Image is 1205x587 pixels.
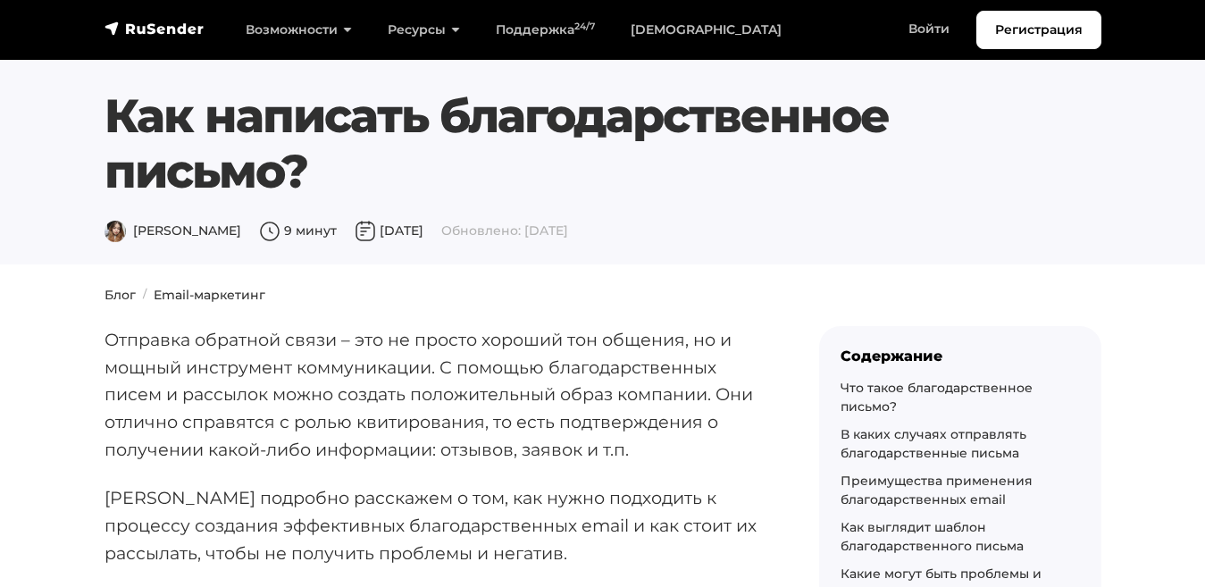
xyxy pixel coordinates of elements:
a: Возможности [228,12,370,48]
img: RuSender [105,20,205,38]
p: [PERSON_NAME] подробно расскажем о том, как нужно подходить к процессу создания эффективных благо... [105,484,762,566]
a: Как выглядит шаблон благодарственного письма [841,519,1024,554]
span: Обновлено: [DATE] [441,222,568,239]
nav: breadcrumb [94,286,1112,305]
span: [DATE] [355,222,423,239]
div: Содержание [841,348,1080,365]
span: 9 минут [259,222,337,239]
h1: Как написать благодарственное письмо? [105,88,1017,200]
img: Время чтения [259,221,280,242]
a: Преимущества применения благодарственных email [841,473,1033,507]
span: [PERSON_NAME] [105,222,241,239]
a: Поддержка24/7 [478,12,613,48]
sup: 24/7 [574,21,595,32]
a: [DEMOGRAPHIC_DATA] [613,12,799,48]
img: Дата публикации [355,221,376,242]
a: Что такое благодарственное письмо? [841,380,1033,415]
a: В каких случаях отправлять благодарственные письма [841,426,1026,461]
a: Войти [891,11,967,47]
p: Отправка обратной связи – это не просто хороший тон общения, но и мощный инструмент коммуникации.... [105,326,762,464]
a: Регистрация [976,11,1101,49]
a: Блог [105,287,136,303]
a: Ресурсы [370,12,478,48]
li: Email-маркетинг [136,286,265,305]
